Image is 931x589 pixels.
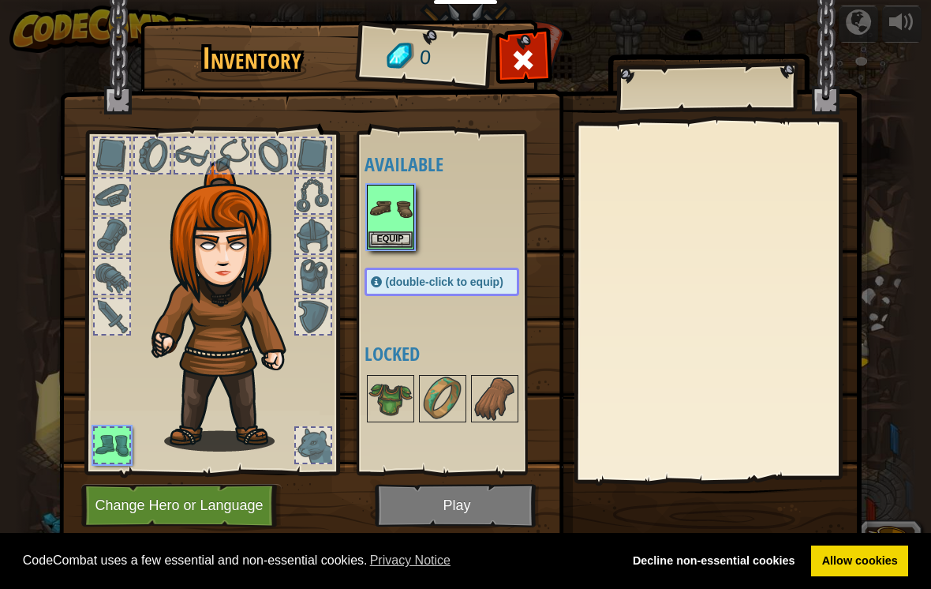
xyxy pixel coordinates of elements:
[365,343,551,364] h4: Locked
[368,231,413,248] button: Equip
[151,42,353,75] h1: Inventory
[418,43,432,73] span: 0
[811,546,908,577] a: allow cookies
[473,377,517,421] img: portrait.png
[421,377,465,421] img: portrait.png
[365,154,551,174] h4: Available
[368,186,413,231] img: portrait.png
[144,161,314,452] img: hair_f2.png
[81,484,282,527] button: Change Hero or Language
[368,377,413,421] img: portrait.png
[386,276,503,288] span: (double-click to equip)
[23,549,610,572] span: CodeCombat uses a few essential and non-essential cookies.
[622,546,806,577] a: deny cookies
[368,549,454,572] a: learn more about cookies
